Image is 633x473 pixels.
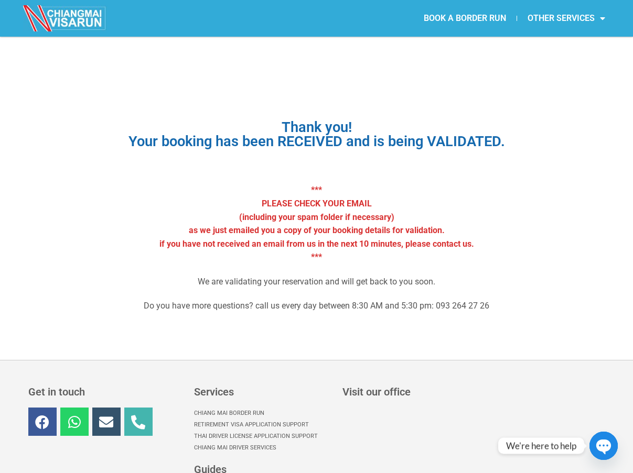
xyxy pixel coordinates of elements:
p: Do you have more questions? call us every day between 8:30 AM and 5:30 pm: 093 264 27 26 [47,299,587,313]
a: Retirement Visa Application Support [194,419,332,431]
p: We are validating your reservation and will get back to you soon. [47,275,587,289]
a: Chiang Mai Driver Services [194,442,332,454]
strong: *** PLEASE CHECK YOUR EMAIL (including your spam folder if necessary) [239,185,394,222]
a: Thai Driver License Application Support [194,431,332,442]
a: BOOK A BORDER RUN [413,6,517,30]
h3: Get in touch [28,387,184,397]
a: Chiang Mai Border Run [194,408,332,419]
h1: Thank you! Your booking has been RECEIVED and is being VALIDATED. [47,120,587,149]
h3: Visit our office [342,387,603,397]
a: OTHER SERVICES [517,6,616,30]
h3: Services [194,387,332,397]
nav: Menu [317,6,616,30]
strong: as we just emailed you a copy of your booking details for validation. if you have not received an... [159,225,474,262]
nav: Menu [194,408,332,454]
